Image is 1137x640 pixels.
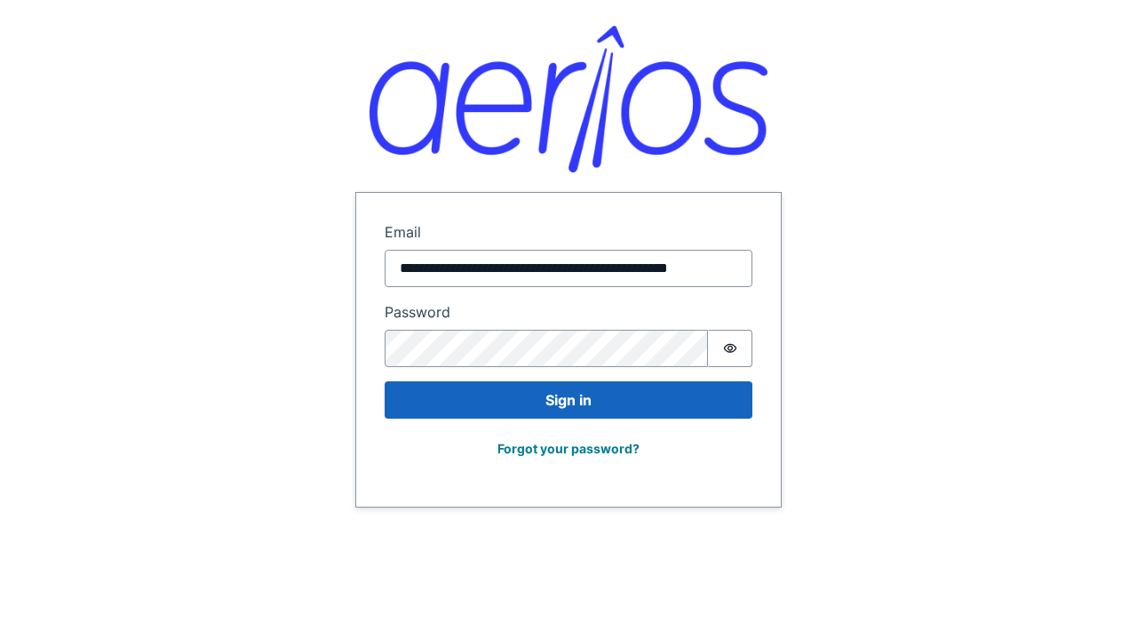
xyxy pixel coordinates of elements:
[370,26,767,172] img: Aerios logo
[385,301,752,323] label: Password
[385,221,752,243] label: Email
[708,330,752,367] button: Show password
[385,381,752,419] button: Sign in
[486,433,651,464] button: Forgot your password?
